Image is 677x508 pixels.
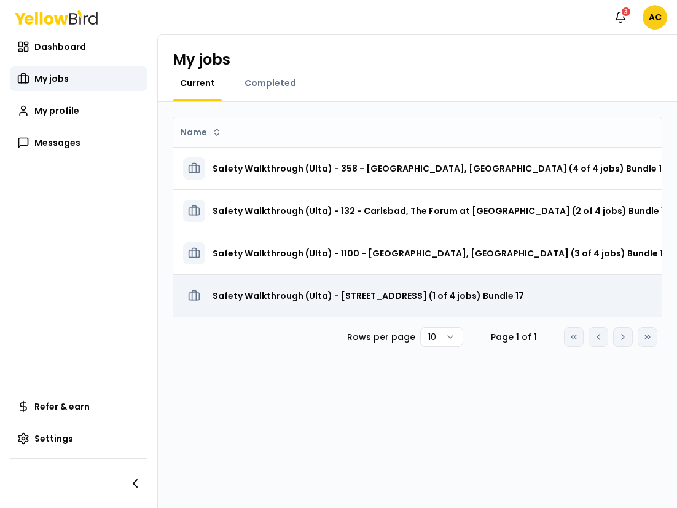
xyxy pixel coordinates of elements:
a: Completed [237,77,303,89]
span: Name [181,126,207,138]
div: Page 1 of 1 [483,331,544,343]
h3: Safety Walkthrough (Ulta) - [STREET_ADDRESS] (1 of 4 jobs) Bundle 17 [213,285,524,307]
span: My jobs [34,73,69,85]
a: My profile [10,98,147,123]
span: My profile [34,105,79,117]
a: Messages [10,130,147,155]
h3: Safety Walkthrough (Ulta) - 358 - [GEOGRAPHIC_DATA], [GEOGRAPHIC_DATA] (4 of 4 jobs) Bundle 17 [213,157,667,180]
button: Name [176,122,227,142]
a: Refer & earn [10,394,147,419]
span: Messages [34,137,80,149]
a: Settings [10,426,147,451]
span: Completed [245,77,296,89]
span: Settings [34,432,73,445]
a: My jobs [10,66,147,91]
h1: My jobs [173,50,230,69]
span: AC [643,5,667,30]
h3: Safety Walkthrough (Ulta) - 1100 - [GEOGRAPHIC_DATA], [GEOGRAPHIC_DATA] (3 of 4 jobs) Bundle 17 [213,242,668,264]
span: Current [180,77,215,89]
span: Refer & earn [34,400,90,413]
button: 3 [608,5,633,30]
div: 3 [620,6,632,17]
p: Rows per page [347,331,415,343]
a: Current [173,77,222,89]
a: Dashboard [10,34,147,59]
h3: Safety Walkthrough (Ulta) - 132 - Carlsbad, The Forum at [GEOGRAPHIC_DATA] (2 of 4 jobs) Bundle 17 [213,200,670,222]
span: Dashboard [34,41,86,53]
